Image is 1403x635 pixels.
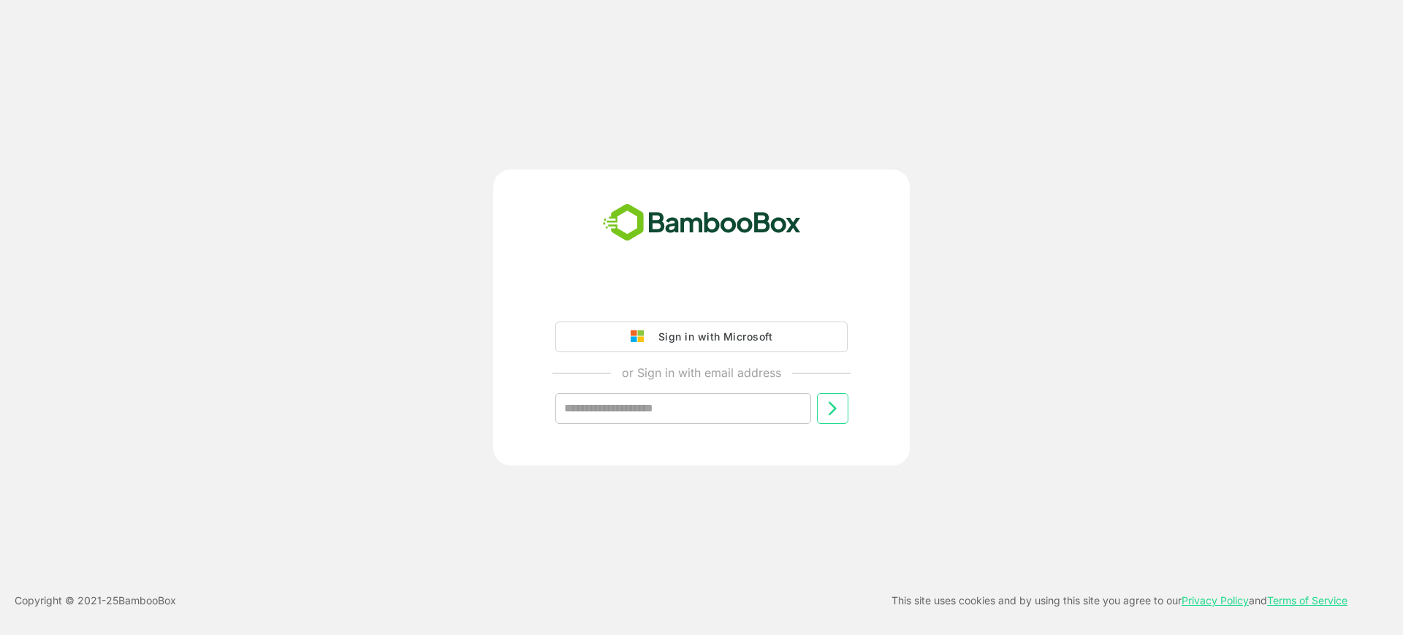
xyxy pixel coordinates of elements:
p: This site uses cookies and by using this site you agree to our and [891,592,1347,609]
p: Copyright © 2021- 25 BambooBox [15,592,176,609]
button: Sign in with Microsoft [555,322,848,352]
img: google [631,330,651,343]
a: Terms of Service [1267,594,1347,607]
a: Privacy Policy [1182,594,1249,607]
iframe: Sign in with Google Button [548,281,855,313]
p: or Sign in with email address [622,364,781,381]
img: bamboobox [595,199,809,247]
div: Sign in with Microsoft [651,327,772,346]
